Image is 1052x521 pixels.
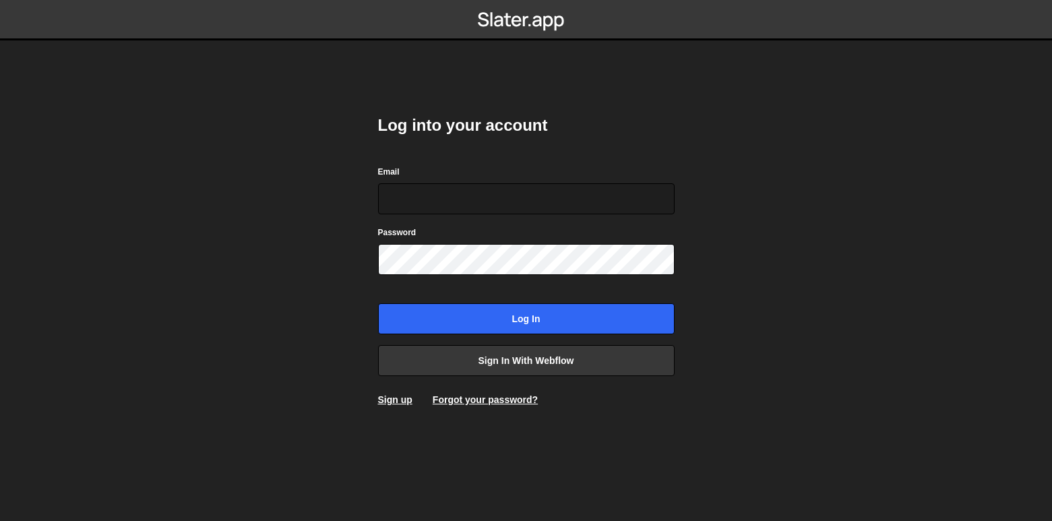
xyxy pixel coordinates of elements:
h2: Log into your account [378,115,675,136]
a: Sign in with Webflow [378,345,675,376]
label: Email [378,165,400,179]
a: Sign up [378,394,412,405]
input: Log in [378,303,675,334]
a: Forgot your password? [433,394,538,405]
label: Password [378,226,416,239]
